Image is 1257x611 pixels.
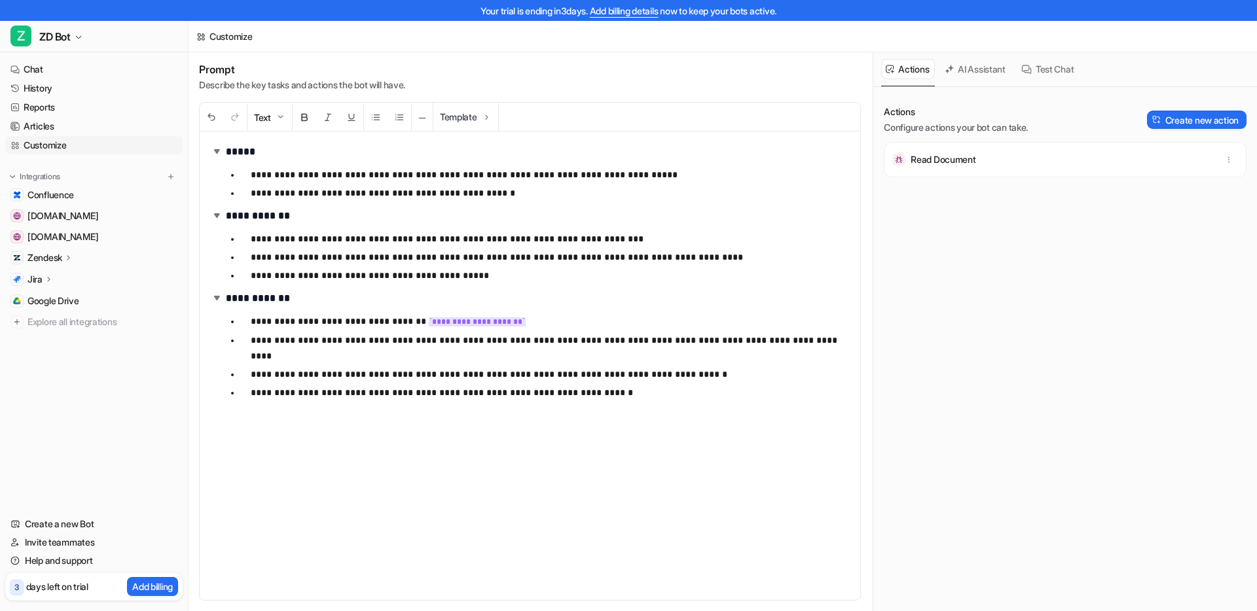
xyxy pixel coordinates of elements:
p: Add billing [132,580,173,593]
p: Actions [884,105,1028,118]
img: id.atlassian.com [13,212,21,220]
a: home.atlassian.com[DOMAIN_NAME] [5,228,183,246]
button: Actions [881,59,935,79]
button: ─ [412,103,433,131]
button: Integrations [5,170,64,183]
img: explore all integrations [10,315,24,328]
a: Articles [5,117,183,135]
button: Unordered List [364,103,388,131]
button: Undo [200,103,223,131]
img: expand-arrow.svg [210,291,223,304]
img: Create action [1152,115,1161,124]
a: Reports [5,98,183,116]
img: Dropdown Down Arrow [275,112,285,122]
span: Z [10,26,31,46]
img: home.atlassian.com [13,233,21,241]
p: days left on trial [26,580,88,593]
a: Chat [5,60,183,79]
h1: Prompt [199,63,405,76]
button: Italic [316,103,340,131]
p: Configure actions your bot can take. [884,121,1028,134]
button: Test Chat [1017,59,1080,79]
span: Explore all integrations [27,311,177,332]
a: Invite teammates [5,533,183,551]
img: Bold [299,112,310,122]
a: Explore all integrations [5,313,183,331]
button: Add billing [127,577,178,596]
a: History [5,79,183,97]
button: Bold [293,103,316,131]
a: Add billing details [590,5,659,16]
img: Read Document icon [892,153,905,166]
div: Customize [209,29,252,43]
span: Google Drive [27,294,79,307]
img: Unordered List [371,112,381,122]
p: Zendesk [27,251,62,264]
span: Confluence [27,188,74,201]
a: Create a new Bot [5,515,183,533]
img: Underline [346,112,357,122]
img: menu_add.svg [166,172,175,181]
img: Google Drive [13,297,21,305]
button: Redo [223,103,247,131]
p: Read Document [911,153,975,166]
img: expand-arrow.svg [210,209,223,222]
img: Jira [13,275,21,283]
img: Italic [323,112,333,122]
span: [DOMAIN_NAME] [27,230,98,243]
img: Ordered List [394,112,405,122]
img: Zendesk [13,254,21,262]
button: AI Assistant [940,59,1011,79]
button: Underline [340,103,363,131]
img: expand-arrow.svg [210,145,223,158]
a: Help and support [5,551,183,570]
img: Confluence [13,191,21,199]
a: Google DriveGoogle Drive [5,292,183,310]
p: 3 [14,582,19,593]
button: Template [433,103,498,131]
img: Template [481,112,492,122]
p: Integrations [20,171,60,182]
span: ZD Bot [39,27,71,46]
p: Describe the key tasks and actions the bot will have. [199,79,405,92]
a: id.atlassian.com[DOMAIN_NAME] [5,207,183,225]
button: Ordered List [388,103,411,131]
button: Create new action [1147,111,1247,129]
button: Text [247,103,292,131]
img: expand menu [8,172,17,181]
img: Undo [206,112,217,122]
a: ConfluenceConfluence [5,186,183,204]
p: Jira [27,273,43,286]
a: Customize [5,136,183,154]
img: Redo [230,112,240,122]
span: [DOMAIN_NAME] [27,209,98,222]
